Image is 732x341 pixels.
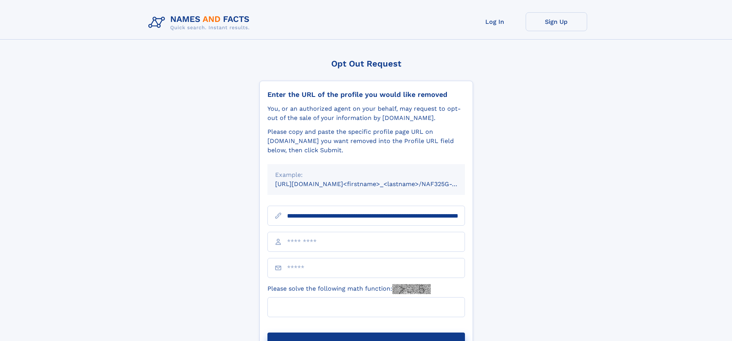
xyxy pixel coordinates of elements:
[267,90,465,99] div: Enter the URL of the profile you would like removed
[275,180,480,188] small: [URL][DOMAIN_NAME]<firstname>_<lastname>/NAF325G-xxxxxxxx
[145,12,256,33] img: Logo Names and Facts
[526,12,587,31] a: Sign Up
[464,12,526,31] a: Log In
[275,170,457,180] div: Example:
[267,284,431,294] label: Please solve the following math function:
[267,127,465,155] div: Please copy and paste the specific profile page URL on [DOMAIN_NAME] you want removed into the Pr...
[259,59,473,68] div: Opt Out Request
[267,104,465,123] div: You, or an authorized agent on your behalf, may request to opt-out of the sale of your informatio...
